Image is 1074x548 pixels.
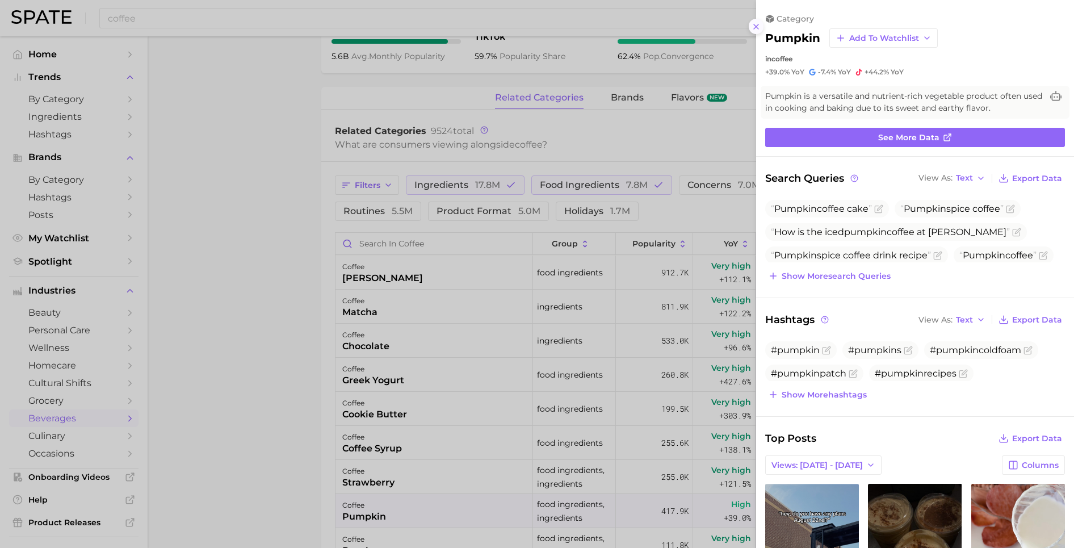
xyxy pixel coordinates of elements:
[849,34,919,43] span: Add to Watchlist
[838,68,851,77] span: YoY
[791,68,804,77] span: YoY
[916,171,988,186] button: View AsText
[765,68,790,76] span: +39.0%
[765,55,1065,63] div: in
[956,175,973,181] span: Text
[848,345,901,355] span: #pumpkins
[1023,346,1033,355] button: Flag as miscategorized or irrelevant
[771,368,846,379] span: #pumpkinpatch
[900,203,1004,214] span: spice coffee
[774,250,817,261] span: Pumpkin
[904,203,946,214] span: Pumpkin
[765,268,893,284] button: Show moresearch queries
[996,170,1065,186] button: Export Data
[765,312,830,328] span: Hashtags
[765,455,882,475] button: Views: [DATE] - [DATE]
[765,170,860,186] span: Search Queries
[891,68,904,77] span: YoY
[1012,434,1062,444] span: Export Data
[1012,315,1062,325] span: Export Data
[916,312,988,327] button: View AsText
[874,204,883,214] button: Flag as miscategorized or irrelevant
[1012,228,1021,237] button: Flag as miscategorized or irrelevant
[771,461,863,470] span: Views: [DATE] - [DATE]
[930,345,1021,355] span: #pumpkincoldfoam
[771,227,1010,237] span: How is the iced coffee at [PERSON_NAME]
[959,369,968,378] button: Flag as miscategorized or irrelevant
[918,175,953,181] span: View As
[771,345,820,355] span: #pumpkin
[765,128,1065,147] a: See more data
[771,55,792,63] span: coffee
[849,369,858,378] button: Flag as miscategorized or irrelevant
[818,68,836,76] span: -7.4%
[963,250,1005,261] span: Pumpkin
[865,68,889,76] span: +44.2%
[904,346,913,355] button: Flag as miscategorized or irrelevant
[771,203,872,214] span: coffee cake
[765,387,870,403] button: Show morehashtags
[765,430,816,446] span: Top Posts
[996,312,1065,328] button: Export Data
[771,250,931,261] span: spice coffee drink recipe
[765,90,1042,114] span: Pumpkin is a versatile and nutrient-rich vegetable product often used in cooking and baking due t...
[1039,251,1048,260] button: Flag as miscategorized or irrelevant
[777,14,814,24] span: category
[782,390,867,400] span: Show more hashtags
[844,227,887,237] span: pumpkin
[782,271,891,281] span: Show more search queries
[875,368,956,379] span: #pumpkinrecipes
[765,31,820,45] h2: pumpkin
[822,346,831,355] button: Flag as miscategorized or irrelevant
[959,250,1037,261] span: coffee
[918,317,953,323] span: View As
[1002,455,1065,475] button: Columns
[1006,204,1015,214] button: Flag as miscategorized or irrelevant
[1022,461,1059,470] span: Columns
[956,317,973,323] span: Text
[1012,174,1062,183] span: Export Data
[996,430,1065,446] button: Export Data
[774,203,817,214] span: Pumpkin
[933,251,942,260] button: Flag as miscategorized or irrelevant
[878,133,939,143] span: See more data
[829,28,938,48] button: Add to Watchlist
